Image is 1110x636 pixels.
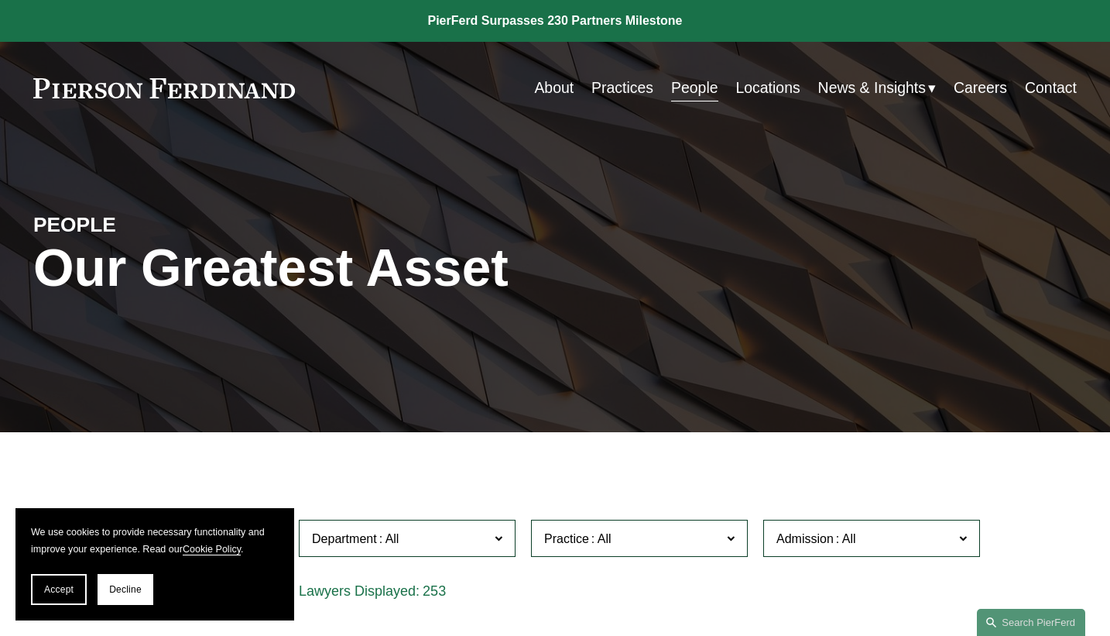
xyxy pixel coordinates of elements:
span: Practice [544,532,589,545]
button: Accept [31,574,87,605]
button: Decline [98,574,153,605]
a: Cookie Policy [183,544,241,555]
a: Contact [1025,73,1077,103]
a: Practices [591,73,653,103]
span: Decline [109,584,142,595]
span: 253 [423,583,446,599]
p: We use cookies to provide necessary functionality and improve your experience. Read our . [31,524,279,559]
span: Admission [776,532,834,545]
a: Search this site [977,609,1085,636]
h1: Our Greatest Asset [33,238,729,297]
section: Cookie banner [15,508,294,621]
a: Careers [954,73,1007,103]
a: folder dropdown [818,73,936,103]
a: Locations [735,73,800,103]
a: About [534,73,574,103]
a: People [671,73,718,103]
span: News & Insights [818,74,926,101]
span: Department [312,532,377,545]
h4: PEOPLE [33,212,294,238]
span: Accept [44,584,74,595]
